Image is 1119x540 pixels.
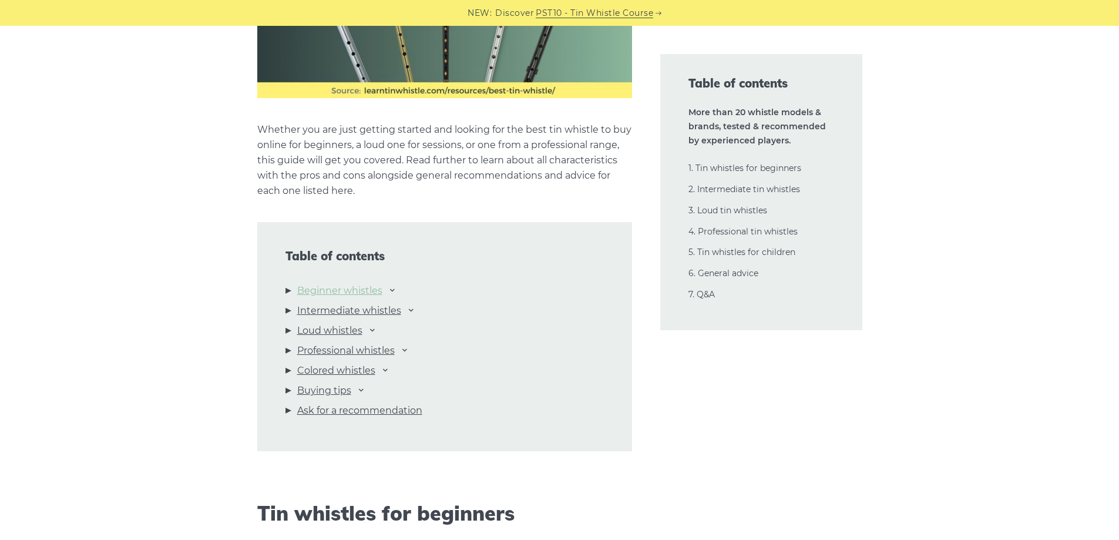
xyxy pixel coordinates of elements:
[297,283,382,298] a: Beginner whistles
[688,247,795,257] a: 5. Tin whistles for children
[688,163,801,173] a: 1. Tin whistles for beginners
[688,75,834,92] span: Table of contents
[257,122,632,199] p: Whether you are just getting started and looking for the best tin whistle to buy online for begin...
[468,6,492,20] span: NEW:
[297,383,351,398] a: Buying tips
[297,403,422,418] a: Ask for a recommendation
[257,502,632,526] h2: Tin whistles for beginners
[297,363,375,378] a: Colored whistles
[495,6,534,20] span: Discover
[688,226,798,237] a: 4. Professional tin whistles
[688,268,758,279] a: 6. General advice
[297,323,362,338] a: Loud whistles
[688,289,715,300] a: 7. Q&A
[536,6,653,20] a: PST10 - Tin Whistle Course
[688,184,800,194] a: 2. Intermediate tin whistles
[688,107,826,146] strong: More than 20 whistle models & brands, tested & recommended by experienced players.
[688,205,767,216] a: 3. Loud tin whistles
[297,343,395,358] a: Professional whistles
[297,303,401,318] a: Intermediate whistles
[285,249,604,263] span: Table of contents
